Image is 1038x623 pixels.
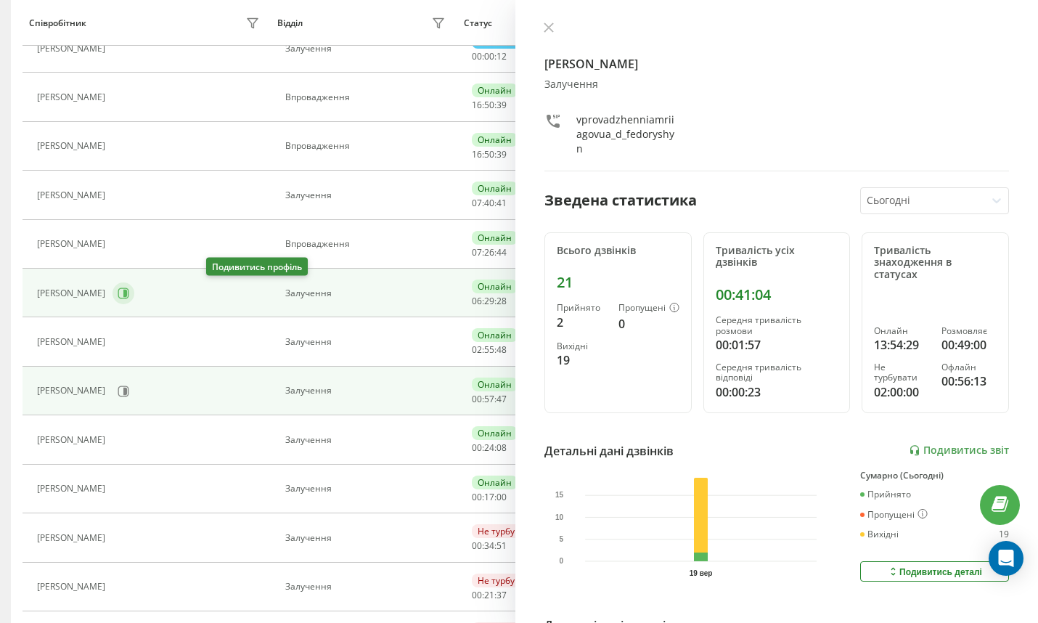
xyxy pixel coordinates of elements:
[909,444,1009,457] a: Подивитись звіт
[37,435,109,445] div: [PERSON_NAME]
[29,18,86,28] div: Співробітник
[472,198,507,208] div: : :
[874,362,929,383] div: Не турбувати
[472,574,541,587] div: Не турбувати
[472,231,518,245] div: Онлайн
[557,274,679,291] div: 21
[472,343,482,356] span: 02
[576,113,680,156] div: vprovadzhenniamriiagovua_d_fedoryshyn
[37,533,109,543] div: [PERSON_NAME]
[472,246,482,258] span: 07
[557,314,607,331] div: 2
[874,326,929,336] div: Онлайн
[472,443,507,453] div: : :
[285,582,449,592] div: Залучення
[484,99,494,111] span: 50
[874,245,997,281] div: Тривалість знаходження в статусах
[484,589,494,601] span: 21
[496,491,507,503] span: 00
[557,245,679,257] div: Всього дзвінків
[484,295,494,307] span: 29
[472,394,507,404] div: : :
[941,336,997,354] div: 00:49:00
[716,336,838,354] div: 00:01:57
[496,246,507,258] span: 44
[285,386,449,396] div: Залучення
[874,336,929,354] div: 13:54:29
[484,343,494,356] span: 55
[496,50,507,62] span: 12
[37,239,109,249] div: [PERSON_NAME]
[557,303,607,313] div: Прийнято
[472,441,482,454] span: 00
[496,393,507,405] span: 47
[860,509,928,521] div: Пропущені
[285,92,449,102] div: Впровадження
[285,435,449,445] div: Залучення
[941,362,997,372] div: Офлайн
[690,569,713,577] text: 19 вер
[37,288,109,298] div: [PERSON_NAME]
[37,484,109,494] div: [PERSON_NAME]
[472,280,518,293] div: Онлайн
[618,303,679,314] div: Пропущені
[472,150,507,160] div: : :
[496,99,507,111] span: 39
[472,100,507,110] div: : :
[472,99,482,111] span: 16
[496,441,507,454] span: 08
[472,589,482,601] span: 00
[557,351,607,369] div: 19
[557,341,607,351] div: Вихідні
[941,326,997,336] div: Розмовляє
[285,190,449,200] div: Залучення
[472,133,518,147] div: Онлайн
[37,386,109,396] div: [PERSON_NAME]
[285,141,449,151] div: Впровадження
[989,541,1023,576] div: Open Intercom Messenger
[999,529,1009,539] div: 19
[874,383,929,401] div: 02:00:00
[716,286,838,304] div: 00:41:04
[544,442,674,460] div: Детальні дані дзвінків
[496,197,507,209] span: 41
[285,533,449,543] div: Залучення
[472,197,482,209] span: 07
[206,258,308,276] div: Подивитись профіль
[484,539,494,552] span: 34
[37,337,109,347] div: [PERSON_NAME]
[860,489,911,500] div: Прийнято
[484,246,494,258] span: 26
[37,44,109,54] div: [PERSON_NAME]
[472,182,518,195] div: Онлайн
[860,561,1009,582] button: Подивитись деталі
[496,295,507,307] span: 28
[285,337,449,347] div: Залучення
[37,190,109,200] div: [PERSON_NAME]
[484,491,494,503] span: 17
[285,484,449,494] div: Залучення
[37,92,109,102] div: [PERSON_NAME]
[484,197,494,209] span: 40
[555,491,564,499] text: 15
[860,471,1009,481] div: Сумарно (Сьогодні)
[285,44,449,54] div: Залучення
[472,539,482,552] span: 00
[496,148,507,160] span: 39
[484,50,494,62] span: 00
[544,190,697,211] div: Зведена статистика
[472,590,507,600] div: : :
[472,148,482,160] span: 16
[716,245,838,269] div: Тривалість усіх дзвінків
[555,513,564,521] text: 10
[472,492,507,502] div: : :
[472,345,507,355] div: : :
[472,476,518,489] div: Онлайн
[484,148,494,160] span: 50
[472,378,518,391] div: Онлайн
[277,18,303,28] div: Відділ
[716,315,838,336] div: Середня тривалість розмови
[472,541,507,551] div: : :
[472,491,482,503] span: 00
[716,362,838,383] div: Середня тривалість відповіді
